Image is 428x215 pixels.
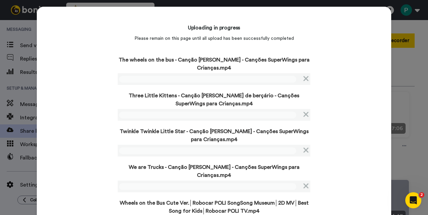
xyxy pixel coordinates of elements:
[405,192,421,208] iframe: Intercom live chat
[118,56,310,72] p: The wheels on the bus - Canção [PERSON_NAME] - Canções SuperWings para Crianças.mp4
[188,24,240,32] h4: Uploading in progress
[118,127,310,143] p: Twinkle Twinkle Little Star - Canção [PERSON_NAME] - Canções SuperWings para Crianças.mp4
[118,92,310,108] p: Three Little Kittens - Canção [PERSON_NAME] de berçário - Canções SuperWings para Crianças.mp4
[118,199,310,215] p: Wheels on the Bus Cute Ver.│Robocar POLI SongSong Museum│2D MV│Best Song for Kids│Robocar POLI TV...
[118,163,310,179] p: We are Trucks - Canção [PERSON_NAME] - Canções SuperWings para Crianças.mp4
[134,35,294,42] p: Please remain on this page until all upload has been successfully completed
[419,192,424,198] span: 2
